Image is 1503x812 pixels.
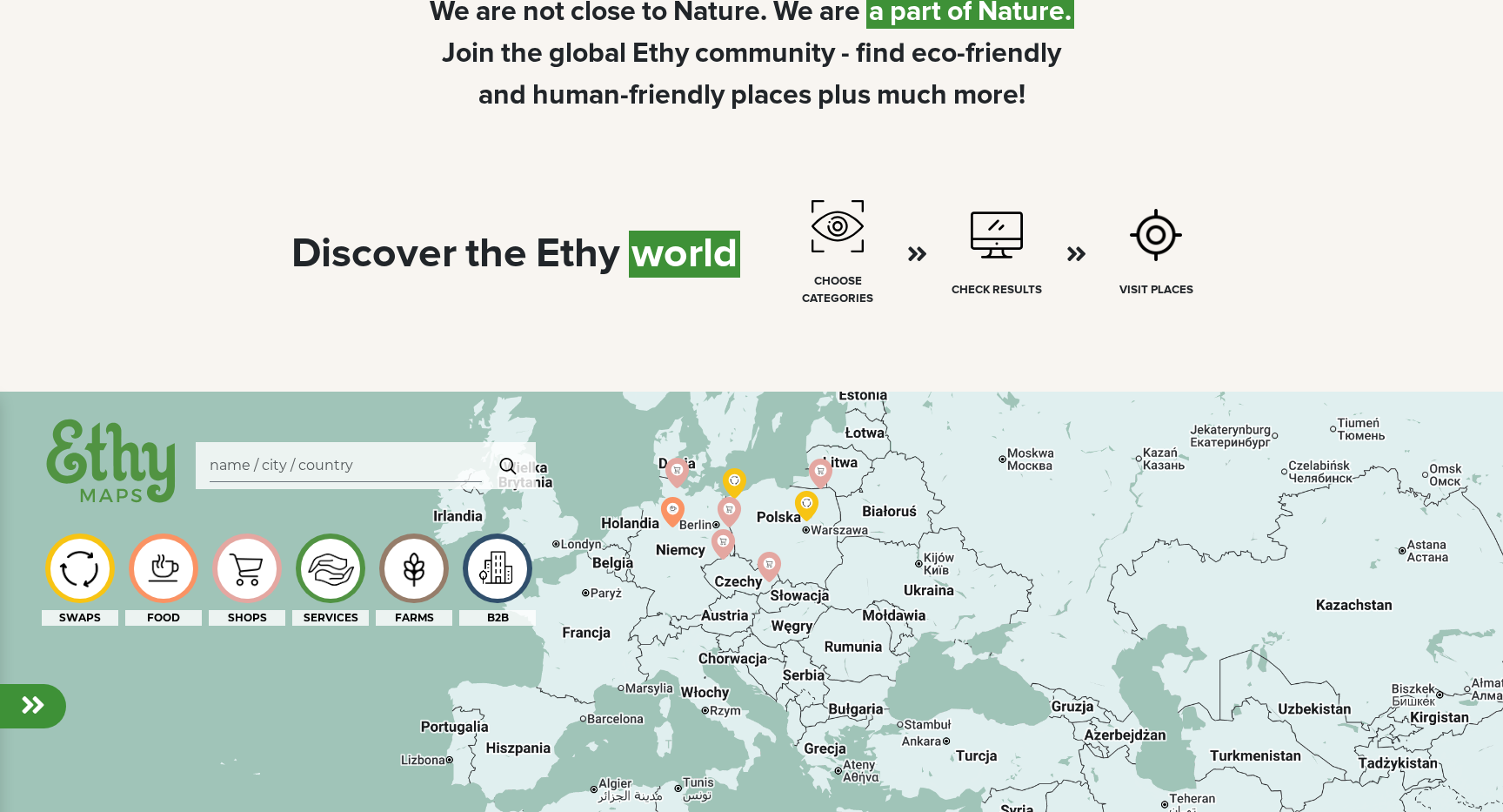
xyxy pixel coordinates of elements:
span: Discover [291,233,457,275]
input: Search [210,449,482,482]
img: ethy-logo [42,413,182,513]
span: | [835,40,841,68]
div: Check results [952,282,1042,299]
img: icon-image [134,547,192,590]
span: Ethy [536,233,620,275]
span: places [731,82,812,110]
span: much [877,82,947,110]
img: vision.svg [812,200,864,252]
span: human-friendly [532,82,725,110]
img: monitor.svg [971,209,1023,261]
img: search.svg [492,448,524,483]
div: B2B [459,610,536,626]
span: more [953,82,1019,110]
span: | [905,40,912,68]
span: | [626,40,632,68]
span: plus [818,82,871,110]
div: FARMS [376,610,452,626]
span: | [527,233,536,275]
span: | [947,82,953,110]
span: | [457,233,465,275]
span: | [495,40,501,68]
div: SERVICES [292,610,369,626]
img: icon-image [50,543,109,594]
div: choose categories [782,273,893,308]
span: community [695,40,835,68]
span: | [689,40,695,68]
img: icon-image [301,540,359,597]
span: eco-friendly [912,40,1061,68]
span: global [549,40,626,68]
span: | [812,82,818,110]
span: | [620,233,629,275]
img: icon-image [384,540,443,596]
span: and [478,82,526,110]
div: SHOPS [209,610,285,626]
img: icon-image [217,540,276,596]
span: | [850,40,856,68]
div: Visit places [1119,282,1193,299]
span: find [856,40,905,68]
div: SWAPS [42,610,118,626]
span: the [465,233,527,275]
span: Ethy [632,40,689,68]
span: | [543,40,549,68]
span: Join [442,40,495,68]
span: - [841,40,850,68]
span: the [501,40,543,68]
img: precision-big.png [1130,209,1182,261]
span: | [725,82,731,110]
span: | [526,82,532,110]
span: ! [1019,82,1025,110]
img: icon-image [468,543,526,594]
span: | [871,82,877,110]
div: FOOD [125,610,202,626]
span: world [629,231,740,278]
